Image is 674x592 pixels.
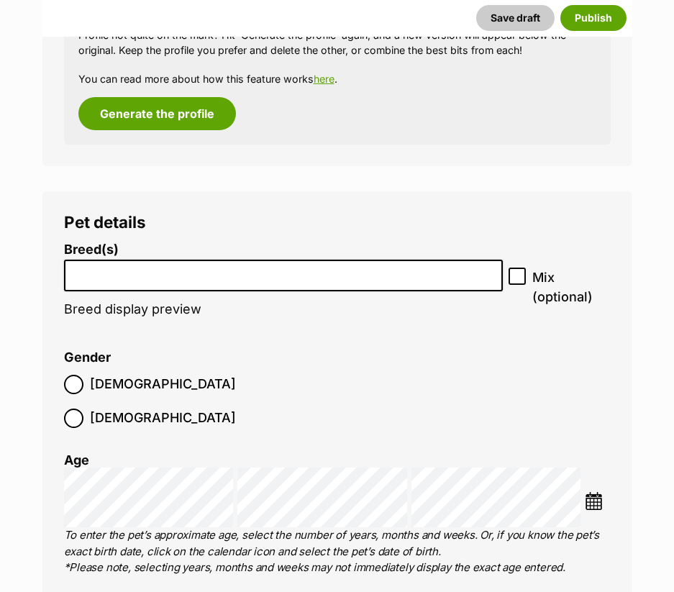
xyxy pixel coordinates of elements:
[64,452,89,468] label: Age
[78,71,596,86] p: You can read more about how this feature works .
[78,97,236,130] button: Generate the profile
[78,27,596,58] p: Profile not quite on the mark? Hit ‘Generate the profile’ again, and a new version will appear be...
[64,527,611,576] p: To enter the pet’s approximate age, select the number of years, months and weeks. Or, if you know...
[560,5,627,31] button: Publish
[90,409,236,428] span: [DEMOGRAPHIC_DATA]
[314,73,334,85] a: here
[64,242,504,332] li: Breed display preview
[64,350,111,365] label: Gender
[585,492,603,510] img: ...
[476,5,555,31] button: Save draft
[532,268,610,306] span: Mix (optional)
[90,375,236,394] span: [DEMOGRAPHIC_DATA]
[64,212,146,232] span: Pet details
[64,242,504,258] label: Breed(s)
